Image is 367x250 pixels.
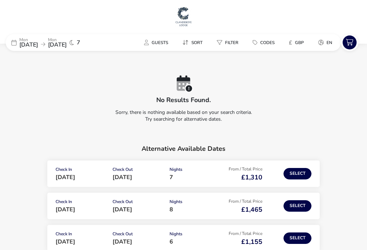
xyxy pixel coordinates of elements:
p: Nights [170,199,213,207]
p: From / Total Price [219,167,262,174]
p: Check In [56,232,107,239]
p: From / Total Price [219,199,262,206]
button: Guests [138,37,174,48]
span: Guests [152,40,168,45]
p: Check In [56,167,107,174]
p: Check In [56,199,107,207]
img: Main Website [175,6,192,27]
naf-pibe-menu-bar-item: Guests [138,37,177,48]
span: Codes [260,40,275,45]
button: Select [283,168,311,179]
span: en [327,40,332,45]
p: Nights [170,232,213,239]
h2: No results found. [156,96,211,104]
p: Check Out [113,199,164,207]
span: [DATE] [19,41,38,49]
naf-pibe-menu-bar-item: £GBP [283,37,313,48]
p: Nights [170,167,213,174]
naf-pibe-menu-bar-item: Sort [177,37,211,48]
span: £1,310 [241,173,262,182]
span: £1,465 [241,205,262,214]
button: Select [283,200,311,212]
span: Sort [191,40,202,45]
i: £ [289,39,292,46]
naf-pibe-menu-bar-item: en [313,37,341,48]
p: Sorry, there is nothing available based on your search criteria. Try searching for alternative da... [6,103,361,125]
span: [DATE] [113,238,132,246]
span: [DATE] [56,238,75,246]
button: £GBP [283,37,310,48]
button: Select [283,232,311,244]
button: en [313,37,338,48]
span: [DATE] [113,206,132,213]
span: [DATE] [113,173,132,181]
p: Mon [48,38,67,42]
p: Check Out [113,232,164,239]
button: Codes [247,37,280,48]
h2: Alternative Available Dates [47,140,320,160]
span: [DATE] [56,206,75,213]
span: 7 [77,40,80,45]
naf-pibe-menu-bar-item: Codes [247,37,283,48]
p: From / Total Price [219,231,262,239]
p: Check Out [113,167,164,174]
naf-pibe-menu-bar-item: Filter [211,37,247,48]
div: Mon[DATE]Mon[DATE]7 [6,34,113,51]
span: [DATE] [56,173,75,181]
p: Mon [19,38,38,42]
span: 7 [170,173,173,181]
button: Filter [211,37,244,48]
span: 8 [170,206,173,213]
span: [DATE] [48,41,67,49]
span: 6 [170,238,173,246]
span: GBP [295,40,304,45]
span: Filter [225,40,238,45]
span: £1,155 [241,237,262,246]
button: Sort [177,37,208,48]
